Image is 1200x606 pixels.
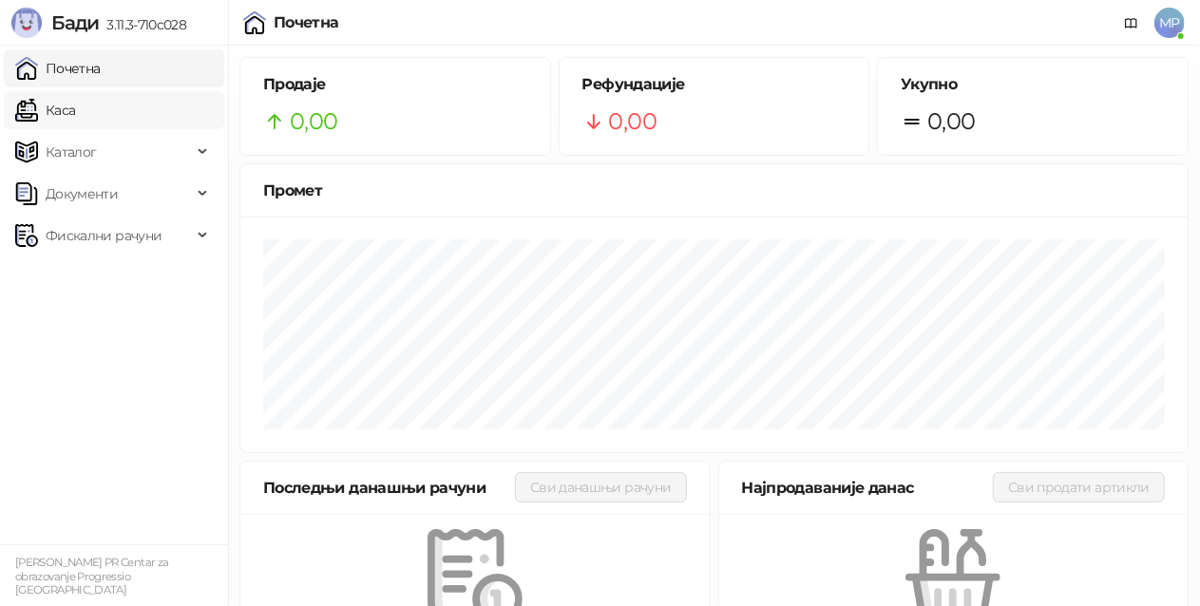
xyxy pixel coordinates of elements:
img: Logo [11,8,42,38]
div: Најпродаваније данас [742,476,994,500]
div: Промет [263,179,1165,202]
div: Почетна [274,15,339,30]
h5: Укупно [901,73,1165,96]
span: 0,00 [927,104,975,140]
span: 0,00 [290,104,337,140]
span: 0,00 [609,104,657,140]
span: Каталог [46,133,97,171]
a: Документација [1116,8,1147,38]
span: 3.11.3-710c028 [99,16,186,33]
small: [PERSON_NAME] PR Centar za obrazovanje Progressio [GEOGRAPHIC_DATA] [15,556,168,597]
span: Документи [46,175,118,213]
h5: Рефундације [582,73,847,96]
h5: Продаје [263,73,527,96]
span: MP [1154,8,1185,38]
button: Сви продати артикли [993,472,1165,502]
span: Бади [51,11,99,34]
a: Каса [15,91,75,129]
span: Фискални рачуни [46,217,162,255]
div: Последњи данашњи рачуни [263,476,515,500]
button: Сви данашњи рачуни [515,472,686,502]
a: Почетна [15,49,101,87]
